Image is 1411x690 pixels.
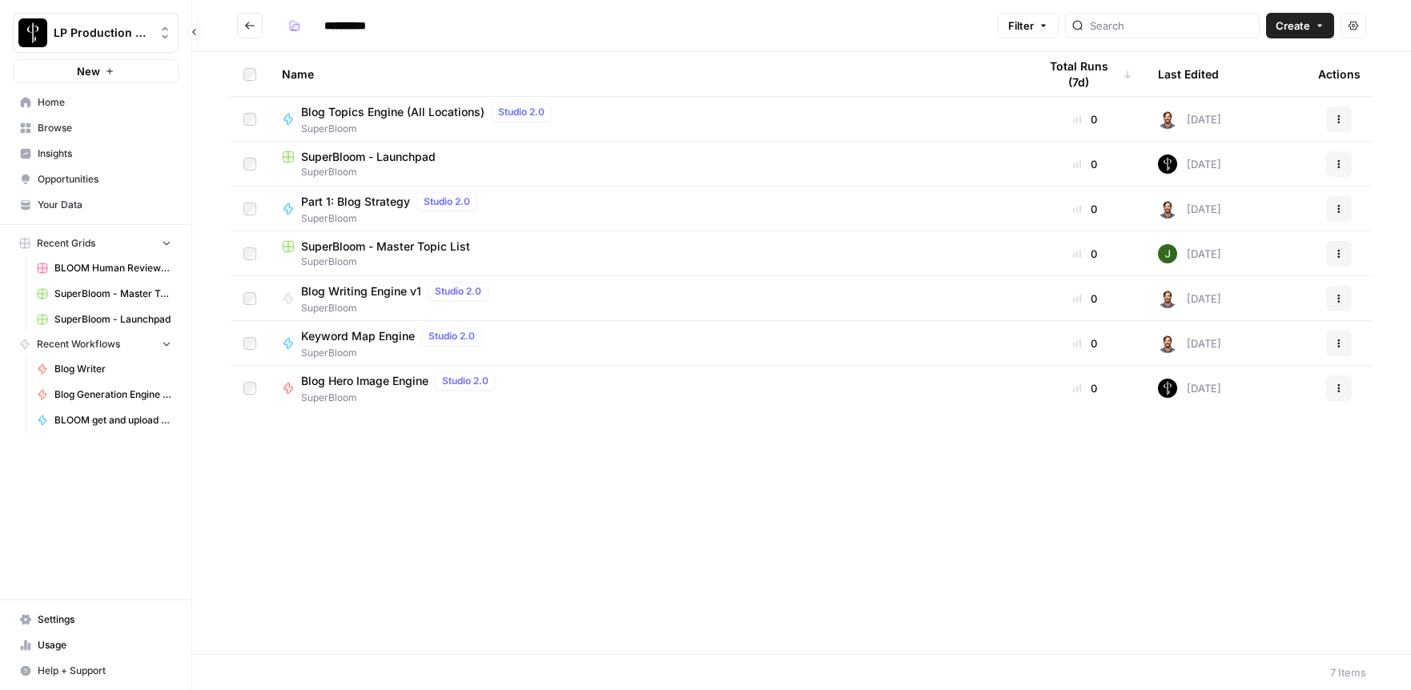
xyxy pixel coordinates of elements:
[998,13,1059,38] button: Filter
[38,198,171,212] span: Your Data
[13,192,179,218] a: Your Data
[38,612,171,627] span: Settings
[13,658,179,684] button: Help + Support
[1330,664,1366,680] div: 7 Items
[1158,199,1177,219] img: fdbthlkohqvq3b2ybzi3drh0kqcb
[435,284,481,299] span: Studio 2.0
[13,231,179,255] button: Recent Grids
[18,18,47,47] img: LP Production Workloads Logo
[37,337,120,351] span: Recent Workflows
[30,255,179,281] a: BLOOM Human Review (ver2)
[54,387,171,402] span: Blog Generation Engine (Writer + Fact Checker)
[54,312,171,327] span: SuperBloom - Launchpad
[301,328,415,344] span: Keyword Map Engine
[1158,110,1221,129] div: [DATE]
[237,13,263,38] button: Go back
[38,95,171,110] span: Home
[54,362,171,376] span: Blog Writer
[13,141,179,166] a: Insights
[301,239,470,255] span: SuperBloom - Master Topic List
[282,52,1012,96] div: Name
[1038,156,1132,172] div: 0
[301,346,488,360] span: SuperBloom
[1038,111,1132,127] div: 0
[301,149,436,165] span: SuperBloom - Launchpad
[301,122,558,136] span: SuperBloom
[1158,154,1221,174] div: [DATE]
[1158,289,1177,308] img: fdbthlkohqvq3b2ybzi3drh0kqcb
[282,149,1012,179] a: SuperBloom - LaunchpadSuperBloom
[498,105,545,119] span: Studio 2.0
[1158,334,1177,353] img: fdbthlkohqvq3b2ybzi3drh0kqcb
[13,166,179,192] a: Opportunities
[1038,335,1132,351] div: 0
[30,281,179,307] a: SuperBloom - Master Topic List
[30,307,179,332] a: SuperBloom - Launchpad
[1038,380,1132,396] div: 0
[13,607,179,632] a: Settings
[282,327,1012,360] a: Keyword Map EngineStudio 2.0SuperBloom
[54,413,171,427] span: BLOOM get and upload media
[1158,110,1177,129] img: fdbthlkohqvq3b2ybzi3drh0kqcb
[1158,334,1221,353] div: [DATE]
[38,172,171,187] span: Opportunities
[1158,244,1177,263] img: 5v0yozua856dyxnw4lpcp45mgmzh
[282,282,1012,315] a: Blog Writing Engine v1Studio 2.0SuperBloom
[301,283,421,299] span: Blog Writing Engine v1
[13,632,179,658] a: Usage
[1266,13,1334,38] button: Create
[38,146,171,161] span: Insights
[282,371,1012,405] a: Blog Hero Image EngineStudio 2.0SuperBloom
[1276,18,1310,34] span: Create
[282,239,1012,269] a: SuperBloom - Master Topic ListSuperBloom
[1158,379,1177,398] img: s490wiz4j6jcuzx6yvvs5e0w4nek
[1158,52,1219,96] div: Last Edited
[1038,291,1132,307] div: 0
[1008,18,1034,34] span: Filter
[1158,289,1221,308] div: [DATE]
[1158,199,1221,219] div: [DATE]
[54,261,171,275] span: BLOOM Human Review (ver2)
[428,329,475,343] span: Studio 2.0
[424,195,470,209] span: Studio 2.0
[1038,246,1132,262] div: 0
[38,638,171,652] span: Usage
[13,332,179,356] button: Recent Workflows
[54,287,171,301] span: SuperBloom - Master Topic List
[37,236,95,251] span: Recent Grids
[301,104,484,120] span: Blog Topics Engine (All Locations)
[301,391,502,405] span: SuperBloom
[13,115,179,141] a: Browse
[1318,52,1361,96] div: Actions
[54,25,151,41] span: LP Production Workloads
[38,664,171,678] span: Help + Support
[1158,244,1221,263] div: [DATE]
[282,255,1012,269] span: SuperBloom
[301,194,410,210] span: Part 1: Blog Strategy
[301,373,428,389] span: Blog Hero Image Engine
[13,90,179,115] a: Home
[1038,201,1132,217] div: 0
[282,102,1012,136] a: Blog Topics Engine (All Locations)Studio 2.0SuperBloom
[301,211,484,226] span: SuperBloom
[30,382,179,407] a: Blog Generation Engine (Writer + Fact Checker)
[282,192,1012,226] a: Part 1: Blog StrategyStudio 2.0SuperBloom
[38,121,171,135] span: Browse
[13,13,179,53] button: Workspace: LP Production Workloads
[30,356,179,382] a: Blog Writer
[1090,18,1252,34] input: Search
[77,63,100,79] span: New
[13,59,179,83] button: New
[442,374,488,388] span: Studio 2.0
[1038,52,1132,96] div: Total Runs (7d)
[1158,379,1221,398] div: [DATE]
[30,407,179,433] a: BLOOM get and upload media
[301,301,495,315] span: SuperBloom
[282,165,1012,179] span: SuperBloom
[1158,154,1177,174] img: s490wiz4j6jcuzx6yvvs5e0w4nek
